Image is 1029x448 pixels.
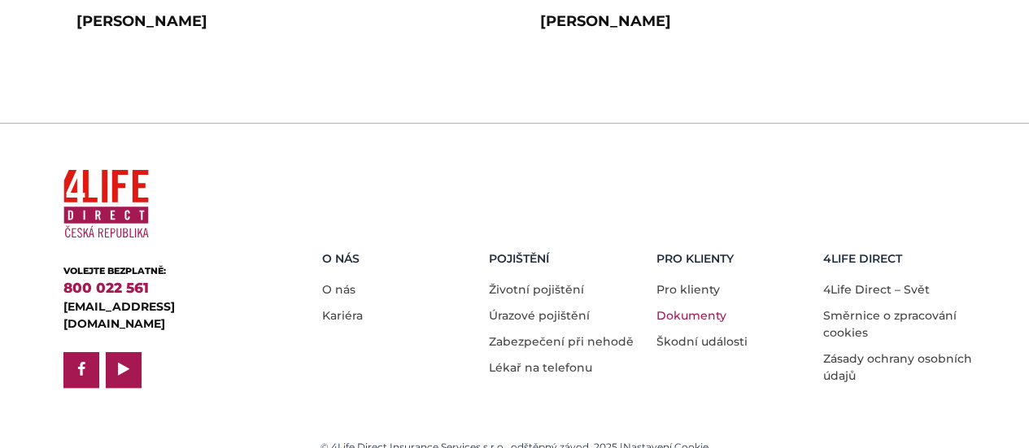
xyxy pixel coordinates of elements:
div: VOLEJTE BEZPLATNĚ: [63,264,271,278]
a: O nás [322,282,355,297]
a: Směrnice o zpracování cookies [823,308,957,340]
a: Škodní události [656,334,748,349]
h5: Pojištění [489,252,644,266]
a: Kariéra [322,308,363,323]
a: Zabezpečení při nehodě [489,334,634,349]
div: [PERSON_NAME] [540,11,671,33]
a: Lékař na telefonu [489,360,592,375]
h5: Pro Klienty [656,252,812,266]
h5: 4LIFE DIRECT [823,252,979,266]
a: [EMAIL_ADDRESS][DOMAIN_NAME] [63,299,175,331]
a: Zásady ochrany osobních údajů [823,351,972,383]
a: Pro klienty [656,282,720,297]
div: [PERSON_NAME] [76,11,207,33]
img: 4Life Direct Česká republika logo [63,163,149,245]
a: Životní pojištění [489,282,584,297]
a: 800 022 561 [63,280,149,296]
a: 4Life Direct – Svět [823,282,930,297]
h5: O nás [322,252,477,266]
a: Úrazové pojištění [489,308,590,323]
a: Dokumenty [656,308,726,323]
